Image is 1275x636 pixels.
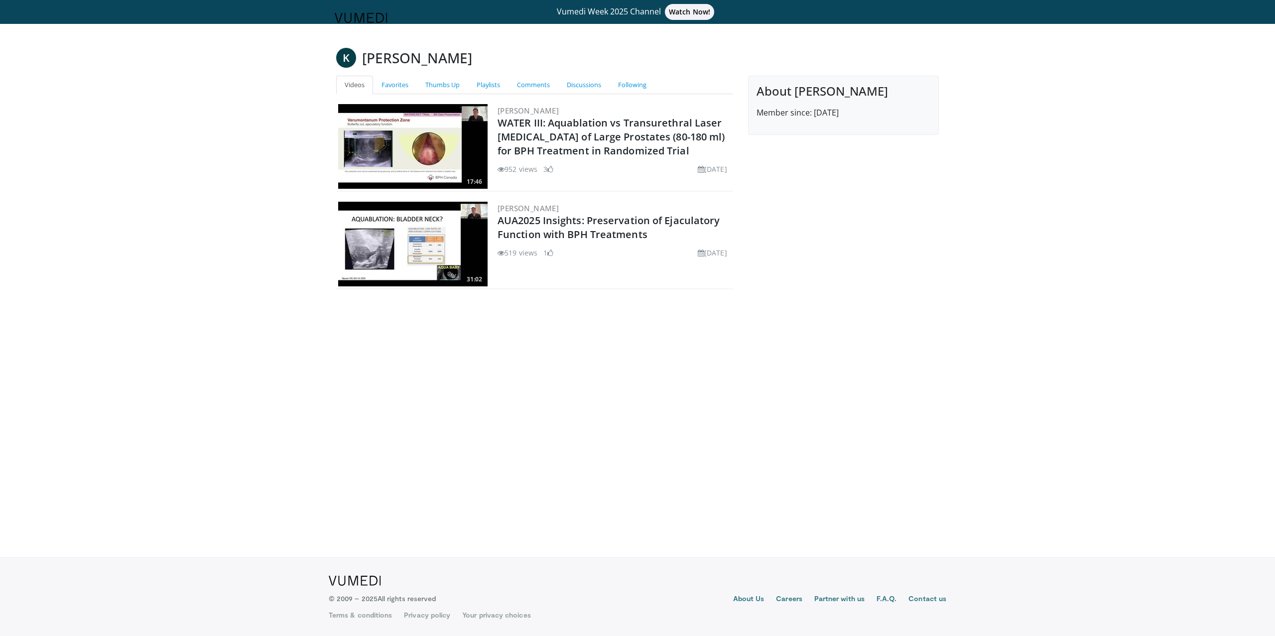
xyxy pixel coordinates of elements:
a: Privacy policy [404,610,450,620]
p: Member since: [DATE] [757,107,930,119]
h4: About [PERSON_NAME] [757,84,930,99]
a: WATER III: Aquablation vs Transurethral Laser [MEDICAL_DATA] of Large Prostates (80-180 ml) for B... [498,116,725,157]
a: Careers [776,594,802,606]
img: VuMedi Logo [335,13,387,23]
a: Favorites [373,76,417,94]
li: 519 views [498,248,537,258]
a: Following [610,76,655,94]
h3: [PERSON_NAME] [362,48,472,68]
span: All rights reserved [378,594,436,603]
a: [PERSON_NAME] [498,106,559,116]
a: Thumbs Up [417,76,468,94]
a: Partner with us [814,594,865,606]
a: Discussions [558,76,610,94]
a: K [336,48,356,68]
a: 31:02 [338,202,488,286]
li: 3 [543,164,553,174]
a: 17:46 [338,104,488,189]
a: F.A.Q. [877,594,896,606]
img: 28bb791a-a751-4e1c-8448-b64416d42b65.300x170_q85_crop-smart_upscale.jpg [338,104,488,189]
img: 83719489-45de-4a43-a3cd-49c7a563d340.300x170_q85_crop-smart_upscale.jpg [338,202,488,286]
a: Comments [509,76,558,94]
a: Videos [336,76,373,94]
a: Playlists [468,76,509,94]
p: © 2009 – 2025 [329,594,436,604]
span: 17:46 [464,177,485,186]
a: About Us [733,594,765,606]
a: Terms & conditions [329,610,392,620]
a: Contact us [908,594,946,606]
span: 31:02 [464,275,485,284]
a: AUA2025 Insights: Preservation of Ejaculatory Function with BPH Treatments [498,214,720,241]
li: [DATE] [698,164,727,174]
img: VuMedi Logo [329,576,381,586]
li: [DATE] [698,248,727,258]
li: 1 [543,248,553,258]
li: 952 views [498,164,537,174]
a: Your privacy choices [462,610,530,620]
a: [PERSON_NAME] [498,203,559,213]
